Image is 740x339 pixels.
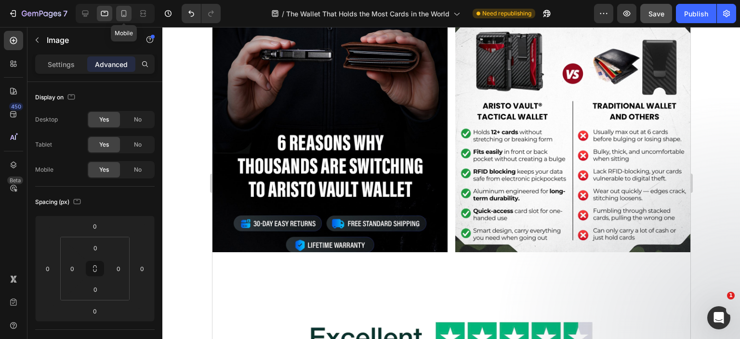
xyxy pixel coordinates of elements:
span: No [134,140,142,149]
span: Save [648,10,664,18]
div: Undo/Redo [182,4,221,23]
button: Publish [676,4,716,23]
input: 0 [85,304,105,318]
div: Mobile [35,165,53,174]
iframe: Design area [212,27,690,339]
span: The Wallet That Holds the Most Cards in the World [286,9,449,19]
span: Yes [99,165,109,174]
input: 0px [65,261,79,276]
input: 0px [86,241,105,255]
p: Image [47,34,129,46]
input: 0 [135,261,149,276]
input: 0 [40,261,55,276]
div: Beta [7,176,23,184]
input: 0px [86,282,105,297]
span: Yes [99,140,109,149]
span: 1 [727,292,735,299]
button: 7 [4,4,72,23]
span: No [134,165,142,174]
span: No [134,115,142,124]
input: 0px [111,261,126,276]
div: Publish [684,9,708,19]
button: Save [640,4,672,23]
span: Yes [99,115,109,124]
p: Settings [48,59,75,69]
input: 0 [85,219,105,233]
div: Tablet [35,140,52,149]
div: Display on [35,91,77,104]
p: 7 [63,8,67,19]
div: 450 [9,103,23,110]
p: Advanced [95,59,128,69]
div: Desktop [35,115,58,124]
span: Need republishing [482,9,531,18]
span: / [282,9,284,19]
div: Spacing (px) [35,196,83,209]
iframe: Intercom live chat [707,306,730,329]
